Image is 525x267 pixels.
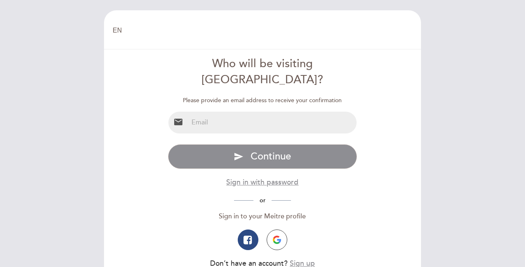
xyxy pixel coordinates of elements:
[253,197,272,204] span: or
[168,144,357,169] button: send Continue
[188,112,357,133] input: Email
[251,150,291,162] span: Continue
[273,236,281,244] img: icon-google.png
[168,96,357,105] div: Please provide an email address to receive your confirmation
[173,117,183,127] i: email
[226,177,298,187] button: Sign in with password
[168,56,357,88] div: Who will be visiting [GEOGRAPHIC_DATA]?
[168,212,357,221] div: Sign in to your Meitre profile
[234,152,244,162] i: send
